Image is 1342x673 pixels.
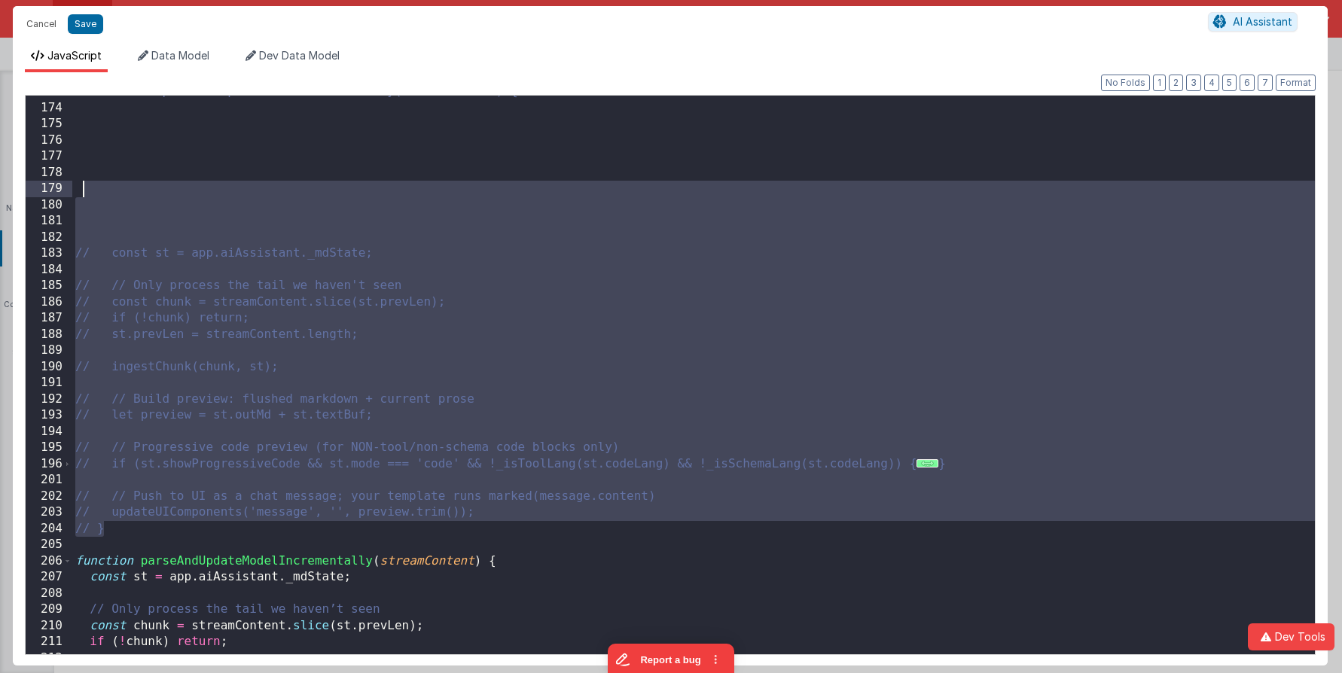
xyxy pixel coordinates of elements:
div: 182 [26,230,72,246]
div: 209 [26,601,72,618]
span: ... [917,459,938,467]
div: 174 [26,100,72,117]
div: 202 [26,489,72,505]
div: 203 [26,504,72,521]
div: 187 [26,310,72,327]
button: Format [1276,75,1316,91]
span: Data Model [151,49,209,62]
div: 206 [26,553,72,570]
button: 1 [1153,75,1166,91]
div: 188 [26,327,72,343]
button: No Folds [1101,75,1150,91]
span: JavaScript [47,49,102,62]
div: 212 [26,650,72,667]
div: 207 [26,569,72,586]
div: 180 [26,197,72,214]
button: 5 [1222,75,1237,91]
div: 184 [26,262,72,279]
div: 208 [26,586,72,602]
div: 186 [26,294,72,311]
button: AI Assistant [1208,12,1298,32]
button: 3 [1186,75,1201,91]
div: 179 [26,181,72,197]
div: 181 [26,213,72,230]
div: 176 [26,132,72,149]
div: 194 [26,424,72,440]
div: 201 [26,472,72,489]
div: 196 [26,456,72,473]
div: 211 [26,634,72,650]
div: 191 [26,375,72,391]
div: 195 [26,440,72,456]
button: 7 [1258,75,1273,91]
div: 175 [26,116,72,132]
div: 178 [26,165,72,181]
button: Save [68,14,103,34]
button: 4 [1204,75,1219,91]
div: 192 [26,391,72,408]
div: 193 [26,407,72,424]
div: 205 [26,537,72,553]
div: 210 [26,618,72,635]
div: 190 [26,359,72,376]
div: 204 [26,521,72,537]
div: 185 [26,278,72,294]
span: AI Assistant [1233,15,1292,28]
span: Dev Data Model [259,49,340,62]
button: Cancel [19,14,64,35]
div: 177 [26,148,72,165]
button: Dev Tools [1248,623,1334,650]
div: 183 [26,245,72,262]
div: 189 [26,343,72,359]
button: 2 [1169,75,1183,91]
button: 6 [1240,75,1255,91]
